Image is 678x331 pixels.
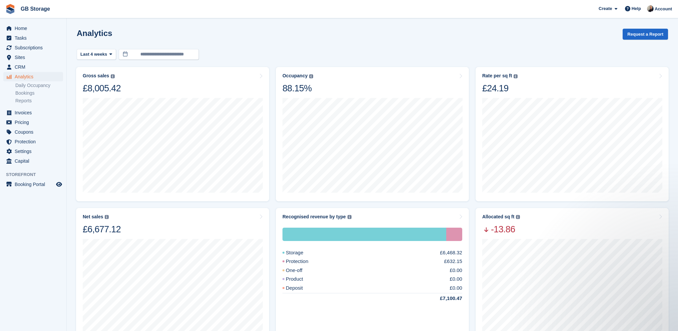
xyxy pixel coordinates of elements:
[15,147,55,156] span: Settings
[15,180,55,189] span: Booking Portal
[15,43,55,52] span: Subscriptions
[440,249,462,257] div: £6,468.32
[15,98,63,104] a: Reports
[15,33,55,43] span: Tasks
[15,53,55,62] span: Sites
[6,171,66,178] span: Storefront
[282,214,346,220] div: Recognised revenue by type
[15,62,55,72] span: CRM
[3,180,63,189] a: menu
[83,224,121,235] div: £6,677.12
[282,83,313,94] div: 88.15%
[3,33,63,43] a: menu
[15,137,55,146] span: Protection
[80,51,107,58] span: Last 4 weeks
[111,74,115,78] img: icon-info-grey-7440780725fd019a000dd9b08b2336e03edf1995a4989e88bcd33f0948082b44.svg
[282,249,319,257] div: Storage
[655,6,672,12] span: Account
[3,62,63,72] a: menu
[105,215,109,219] img: icon-info-grey-7440780725fd019a000dd9b08b2336e03edf1995a4989e88bcd33f0948082b44.svg
[309,74,313,78] img: icon-info-grey-7440780725fd019a000dd9b08b2336e03edf1995a4989e88bcd33f0948082b44.svg
[482,224,520,235] span: -13.86
[514,74,518,78] img: icon-info-grey-7440780725fd019a000dd9b08b2336e03edf1995a4989e88bcd33f0948082b44.svg
[3,43,63,52] a: menu
[83,83,121,94] div: £8,005.42
[3,108,63,117] a: menu
[77,49,116,60] button: Last 4 weeks
[83,214,103,220] div: Net sales
[348,215,352,219] img: icon-info-grey-7440780725fd019a000dd9b08b2336e03edf1995a4989e88bcd33f0948082b44.svg
[444,258,462,265] div: £632.15
[282,258,324,265] div: Protection
[15,24,55,33] span: Home
[647,5,654,12] img: Karl Walker
[15,90,63,96] a: Bookings
[482,73,512,79] div: Rate per sq ft
[282,275,319,283] div: Product
[15,82,63,89] a: Daily Occupancy
[282,267,318,274] div: One-off
[3,147,63,156] a: menu
[77,29,112,38] h2: Analytics
[3,118,63,127] a: menu
[3,127,63,137] a: menu
[83,73,109,79] div: Gross sales
[450,275,462,283] div: £0.00
[623,29,668,40] button: Request a Report
[446,228,462,241] div: Protection
[450,284,462,292] div: £0.00
[3,156,63,166] a: menu
[15,156,55,166] span: Capital
[3,24,63,33] a: menu
[424,295,462,302] div: £7,100.47
[482,83,518,94] div: £24.19
[3,137,63,146] a: menu
[15,127,55,137] span: Coupons
[3,53,63,62] a: menu
[15,118,55,127] span: Pricing
[516,215,520,219] img: icon-info-grey-7440780725fd019a000dd9b08b2336e03edf1995a4989e88bcd33f0948082b44.svg
[18,3,53,14] a: GB Storage
[282,228,446,241] div: Storage
[450,267,462,274] div: £0.00
[599,5,612,12] span: Create
[282,73,307,79] div: Occupancy
[482,214,514,220] div: Allocated sq ft
[55,180,63,188] a: Preview store
[5,4,15,14] img: stora-icon-8386f47178a22dfd0bd8f6a31ec36ba5ce8667c1dd55bd0f319d3a0aa187defe.svg
[282,284,319,292] div: Deposit
[3,72,63,81] a: menu
[632,5,641,12] span: Help
[15,108,55,117] span: Invoices
[15,72,55,81] span: Analytics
